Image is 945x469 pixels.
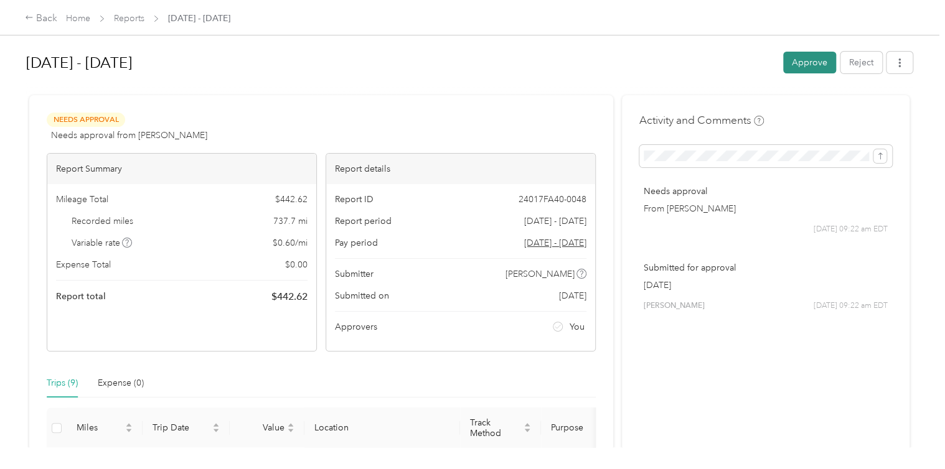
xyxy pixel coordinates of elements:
span: caret-down [125,427,133,434]
span: Pay period [335,236,378,249]
span: caret-up [524,421,531,429]
span: [DATE] - [DATE] [524,215,586,228]
span: Submitted on [335,289,389,302]
span: caret-down [212,427,220,434]
th: Miles [67,407,143,449]
span: caret-down [524,427,531,434]
span: [PERSON_NAME] [644,300,705,312]
span: Approvers [335,320,377,333]
span: Expense Total [56,258,111,271]
th: Purpose [541,407,634,449]
span: 737.7 mi [273,215,308,228]
span: Report period [335,215,392,228]
span: [DATE] 09:22 am EDT [814,300,888,312]
th: Value [230,407,304,449]
div: Back [25,11,57,26]
span: [DATE] [559,289,586,302]
span: caret-up [125,421,133,429]
span: $ 0.60 / mi [273,236,308,249]
span: [DATE] 09:22 am EDT [814,224,888,235]
span: caret-up [287,421,294,429]
p: Needs approval [644,185,888,198]
span: Value [240,422,284,433]
div: Expense (0) [98,376,144,390]
span: 24017FA40-0048 [519,193,586,206]
button: Reject [840,52,882,73]
span: $ 442.62 [271,289,308,304]
span: Needs approval from [PERSON_NAME] [51,129,207,142]
span: Trip Date [153,422,210,433]
a: Reports [114,13,144,24]
span: Report ID [335,193,374,206]
span: Track Method [470,417,521,439]
p: [DATE] [644,279,888,292]
span: Submitter [335,267,374,281]
th: Track Method [460,407,541,449]
span: Purpose [551,422,614,433]
span: You [570,320,585,333]
span: caret-up [212,421,220,429]
h4: Activity and Comments [639,113,764,128]
th: Location [304,407,460,449]
a: Home [66,13,90,24]
p: From [PERSON_NAME] [644,202,888,215]
span: $ 442.62 [275,193,308,206]
span: Recorded miles [72,215,133,228]
span: Report total [56,290,106,303]
iframe: Everlance-gr Chat Button Frame [875,399,945,469]
span: [PERSON_NAME] [505,267,575,281]
span: Mileage Total [56,193,108,206]
span: Go to pay period [524,236,586,249]
span: [DATE] - [DATE] [168,12,230,25]
div: Trips (9) [47,376,78,390]
p: Submitted for approval [644,261,888,274]
span: $ 0.00 [285,258,308,271]
div: Report Summary [47,154,316,184]
span: Miles [77,422,123,433]
h1: Sep 1 - 30, 2025 [26,48,774,78]
span: Variable rate [72,236,133,249]
div: Report details [326,154,595,184]
button: Approve [783,52,836,73]
span: Needs Approval [47,113,125,127]
span: caret-down [287,427,294,434]
th: Trip Date [143,407,230,449]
